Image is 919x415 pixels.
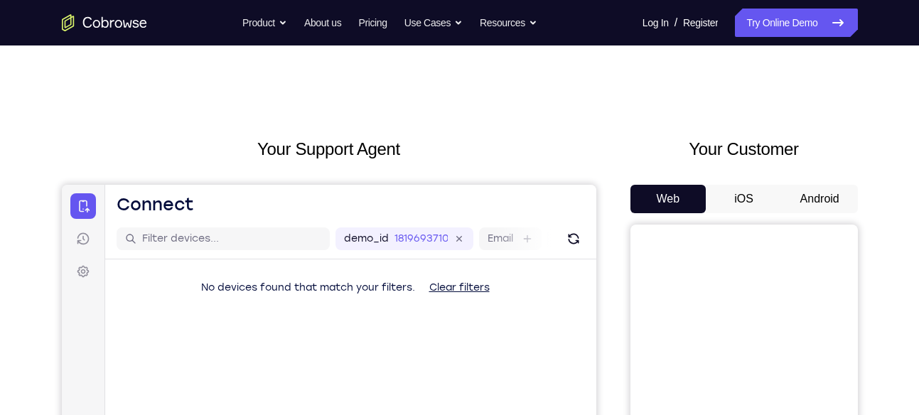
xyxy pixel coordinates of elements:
a: Connect [9,9,34,34]
label: demo_id [282,47,327,61]
h2: Your Customer [630,136,858,162]
a: Try Online Demo [735,9,857,37]
button: Use Cases [404,9,463,37]
input: Filter devices... [80,47,259,61]
span: No devices found that match your filters. [139,97,353,109]
a: Sessions [9,41,34,67]
label: Email [426,47,451,61]
button: Product [242,9,287,37]
a: Log In [643,9,669,37]
h1: Connect [55,9,132,31]
h2: Your Support Agent [62,136,596,162]
button: Android [782,185,858,213]
button: Refresh [500,43,523,65]
a: Go to the home page [62,14,147,31]
a: Pricing [358,9,387,37]
a: About us [304,9,341,37]
a: Register [683,9,718,37]
button: Resources [480,9,537,37]
span: / [675,14,677,31]
button: Web [630,185,706,213]
button: iOS [706,185,782,213]
a: Settings [9,74,34,99]
button: Clear filters [356,89,439,117]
